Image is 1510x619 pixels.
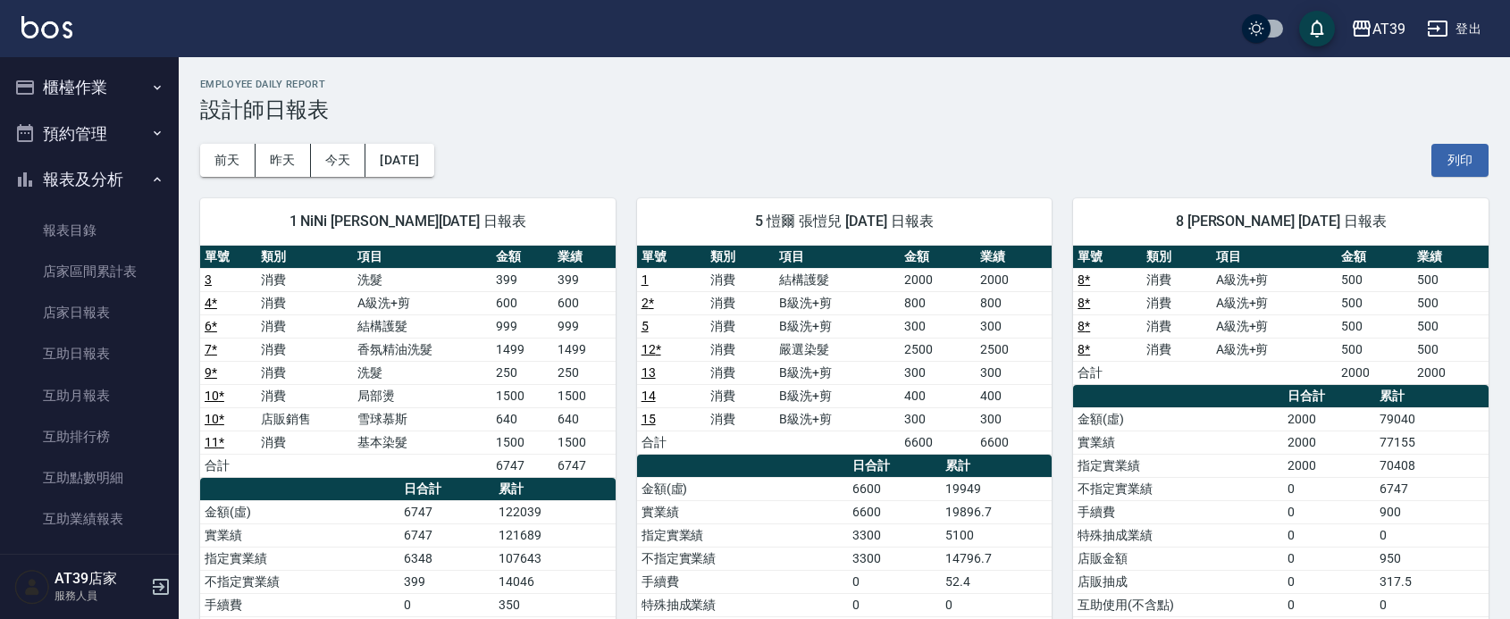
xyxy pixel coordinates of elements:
table: a dense table [1073,246,1489,385]
td: B級洗+剪 [775,384,900,407]
th: 項目 [775,246,900,269]
td: 6747 [1375,477,1489,500]
h2: Employee Daily Report [200,79,1489,90]
td: 手續費 [200,593,399,616]
td: 2000 [1283,407,1375,431]
table: a dense table [200,246,616,478]
td: 實業績 [637,500,848,523]
td: 399 [491,268,553,291]
td: 2000 [1413,361,1489,384]
td: 317.5 [1375,570,1489,593]
td: 0 [1283,477,1375,500]
td: 6747 [491,454,553,477]
td: 金額(虛) [1073,407,1282,431]
a: 互助月報表 [7,375,172,416]
td: 指定實業績 [200,547,399,570]
button: 昨天 [256,144,311,177]
button: 登出 [1420,13,1489,46]
td: 指定實業績 [637,523,848,547]
td: 0 [848,570,941,593]
td: 洗髮 [353,268,491,291]
td: 800 [900,291,976,314]
button: 前天 [200,144,256,177]
td: A級洗+剪 [1212,314,1337,338]
td: 950 [1375,547,1489,570]
td: 嚴選染髮 [775,338,900,361]
a: 14 [642,389,656,403]
td: 店販銷售 [256,407,354,431]
td: 結構護髮 [775,268,900,291]
td: 500 [1413,314,1489,338]
img: Person [14,569,50,605]
th: 業績 [553,246,615,269]
a: 互助業績報表 [7,498,172,540]
td: 999 [553,314,615,338]
td: 消費 [1142,268,1211,291]
span: 8 [PERSON_NAME] [DATE] 日報表 [1095,213,1467,230]
td: B級洗+剪 [775,291,900,314]
td: 手續費 [637,570,848,593]
td: 1500 [553,431,615,454]
td: 消費 [1142,314,1211,338]
td: A級洗+剪 [1212,291,1337,314]
td: 6600 [900,431,976,454]
td: 350 [494,593,616,616]
td: 指定實業績 [1073,454,1282,477]
td: 合計 [200,454,256,477]
td: 500 [1337,338,1413,361]
td: 500 [1413,338,1489,361]
td: 6600 [848,477,941,500]
td: 0 [1375,593,1489,616]
a: 報表目錄 [7,210,172,251]
td: 70408 [1375,454,1489,477]
h3: 設計師日報表 [200,97,1489,122]
td: 消費 [706,384,775,407]
td: 6348 [399,547,494,570]
td: 特殊抽成業績 [1073,523,1282,547]
td: 2000 [1337,361,1413,384]
a: 1 [642,272,649,287]
td: 手續費 [1073,500,1282,523]
td: 局部燙 [353,384,491,407]
a: 5 [642,319,649,333]
th: 項目 [353,246,491,269]
th: 類別 [1142,246,1211,269]
td: 600 [491,291,553,314]
td: 19896.7 [941,500,1052,523]
td: 500 [1337,314,1413,338]
td: B級洗+剪 [775,407,900,431]
td: 消費 [706,407,775,431]
td: 互助使用(不含點) [1073,593,1282,616]
td: 消費 [1142,291,1211,314]
td: 0 [1283,500,1375,523]
td: 消費 [256,268,354,291]
button: 櫃檯作業 [7,64,172,111]
th: 類別 [706,246,775,269]
td: 500 [1413,268,1489,291]
td: 消費 [256,361,354,384]
th: 單號 [200,246,256,269]
td: 香氛精油洗髮 [353,338,491,361]
td: 0 [1283,593,1375,616]
a: 全店業績分析表 [7,540,172,581]
th: 類別 [256,246,354,269]
td: 0 [399,593,494,616]
span: 1 NiNi [PERSON_NAME][DATE] 日報表 [222,213,594,230]
td: 1499 [553,338,615,361]
th: 日合計 [399,478,494,501]
a: 15 [642,412,656,426]
td: 2500 [900,338,976,361]
th: 金額 [900,246,976,269]
td: 實業績 [200,523,399,547]
td: 消費 [706,314,775,338]
button: AT39 [1344,11,1413,47]
td: 1500 [553,384,615,407]
td: 900 [1375,500,1489,523]
td: 0 [1283,523,1375,547]
a: 店家區間累計表 [7,251,172,292]
a: 互助排行榜 [7,416,172,457]
td: 107643 [494,547,616,570]
td: 14796.7 [941,547,1052,570]
td: 店販金額 [1073,547,1282,570]
button: 今天 [311,144,366,177]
